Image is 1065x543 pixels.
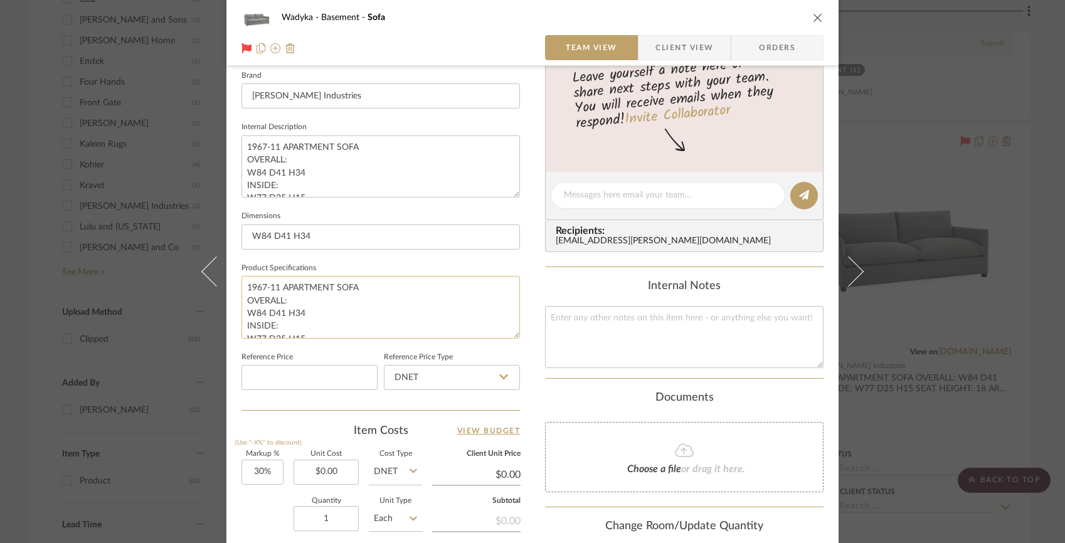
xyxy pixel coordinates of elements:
label: Reference Price Type [384,354,453,361]
label: Subtotal [432,498,521,504]
label: Unit Type [369,498,422,504]
div: Item Costs [241,423,520,438]
span: Choose a file [627,464,681,474]
label: Unit Cost [294,451,359,457]
label: Cost Type [369,451,422,457]
label: Reference Price [241,354,293,361]
span: Basement [321,13,368,22]
a: View Budget [457,423,521,438]
div: Change Room/Update Quantity [545,520,824,534]
div: Documents [545,391,824,405]
div: [EMAIL_ADDRESS][PERSON_NAME][DOMAIN_NAME] [556,236,818,246]
span: Sofa [368,13,385,22]
span: Wadyka [282,13,321,22]
input: Enter Brand [241,83,520,108]
div: Internal Notes [545,280,824,293]
span: Client View [655,35,713,60]
button: close [812,12,824,23]
img: Remove from project [285,43,295,53]
input: Enter the dimensions of this item [241,224,520,250]
div: Leave yourself a note here or share next steps with your team. You will receive emails when they ... [544,50,825,134]
span: Orders [745,35,809,60]
span: Team View [566,35,617,60]
label: Brand [241,73,262,79]
span: Recipients: [556,225,818,236]
label: Client Unit Price [432,451,521,457]
span: or drag it here. [681,464,745,474]
label: Internal Description [241,124,307,130]
div: $0.00 [432,509,521,531]
a: Invite Collaborator [624,100,731,131]
img: d379e670-b4f4-40fc-bee0-23cf18544750_48x40.jpg [241,5,272,30]
label: Dimensions [241,213,280,219]
label: Product Specifications [241,265,316,271]
label: Quantity [294,498,359,504]
label: Markup % [241,451,283,457]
